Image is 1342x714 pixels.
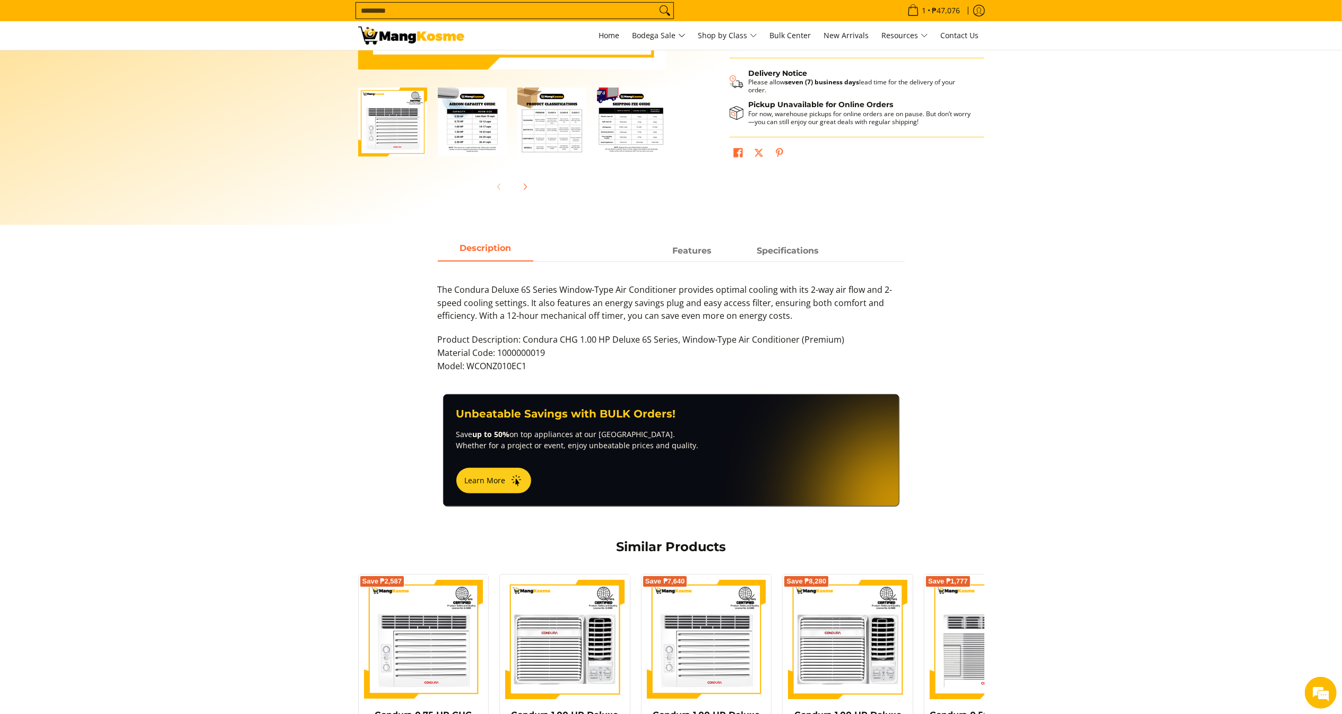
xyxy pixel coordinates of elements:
a: Bodega Sale [627,21,691,50]
strong: up to 50% [473,429,510,439]
img: Condura 1.00 HP Deluxe 6S Series, Window-Type Air Conditioner (Class B) [647,580,766,699]
a: Description [438,241,533,262]
span: Resources [882,29,928,42]
a: Pin on Pinterest [772,145,787,163]
a: Description 3 [740,241,836,262]
nav: Main Menu [475,21,984,50]
img: Condura 0.75 HP CHG Deluxe 6S Series HE Window-Type Air Conditioner (Premium) [364,580,483,699]
a: Bulk Center [765,21,817,50]
a: Share on Facebook [731,145,746,163]
span: Features [645,241,740,260]
p: Please allow lead time for the delivery of your order. [749,78,974,94]
a: Description 2 [645,241,740,262]
span: Bodega Sale [633,29,686,42]
span: • [904,5,964,16]
span: New Arrivals [824,30,869,40]
p: The Condura Deluxe 6S Series Window-Type Air Conditioner provides optimal cooling with its 2-way ... [438,283,905,333]
div: Model: WCONZ010EC1 [438,360,905,373]
span: Shop by Class [698,29,757,42]
p: Save on top appliances at our [GEOGRAPHIC_DATA]. Whether for a project or event, enjoy unbeatable... [456,429,886,451]
img: Condura 1.00 HP Deluxe 6S Series, Window-Type Air Conditioner (Premium)-1 [358,88,427,156]
span: Save ₱8,280 [786,578,826,585]
span: ₱47,076 [931,7,962,14]
img: mang-kosme-shipping-fee-guide-infographic [597,88,666,156]
span: Contact Us [941,30,979,40]
img: Condura 1.00 HP Deluxe 6S Series, Window-Type Air Conditioner (Premium)-2 [438,88,507,156]
strong: seven (7) business days [785,77,860,86]
strong: Pickup Unavailable for Online Orders [749,100,894,109]
a: Description 1 [544,241,639,262]
a: New Arrivals [819,21,875,50]
a: Resources [877,21,933,50]
button: Learn More [456,468,531,493]
h3: Unbeatable Savings with BULK Orders! [456,407,886,421]
div: Product Description: Condura CHG 1.00 HP Deluxe 6S Series, Window-Type Air Conditioner (Premium) [438,283,905,346]
img: condura-wrac-6s-premium-mang-kosme [930,580,1049,699]
span: 1 [921,7,928,14]
button: Search [656,3,673,19]
img: Condura 1.00 HP Deluxe 6S Series, Window-Type Air Conditioner (Premium)-3 [517,88,586,156]
div: Description [438,262,905,373]
span: Home [599,30,620,40]
button: Shipping & Delivery [730,69,974,94]
span: Save ₱7,640 [645,578,685,585]
a: Post on X [751,145,766,163]
a: Shop by Class [693,21,763,50]
a: Contact Us [936,21,984,50]
img: Condura Window-Type Aircon: 6S Series 1.00 HP - Class B l Mang Kosme [358,27,464,45]
textarea: Type your message and hit 'Enter' [5,290,202,327]
strong: Delivery Notice [749,68,808,78]
h2: Similar Products [438,539,905,555]
a: Unbeatable Savings with BULK Orders! Saveup to 50%on top appliances at our [GEOGRAPHIC_DATA]. Whe... [443,394,899,507]
div: Minimize live chat window [174,5,200,31]
button: Next [513,175,536,198]
img: Condura 1.00 HP Deluxe 6X Series, Window-Type Air Conditioner (Premium) [505,580,625,699]
span: Save ₱2,587 [362,578,402,585]
div: Material Code: 1000000019 [438,346,905,360]
div: Chat with us now [55,59,178,73]
strong: Specifications [757,246,819,256]
span: Description [438,241,533,260]
span: We're online! [62,134,146,241]
p: For now, warehouse pickups for online orders are on pause. But don’t worry—you can still enjoy ou... [749,110,974,126]
span: Save ₱1,777 [928,578,968,585]
img: Condura 1.00 HP Deluxe 6X Series, Window-Type Air Conditioner (Class B) [788,580,907,699]
a: Home [594,21,625,50]
span: Bulk Center [770,30,811,40]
